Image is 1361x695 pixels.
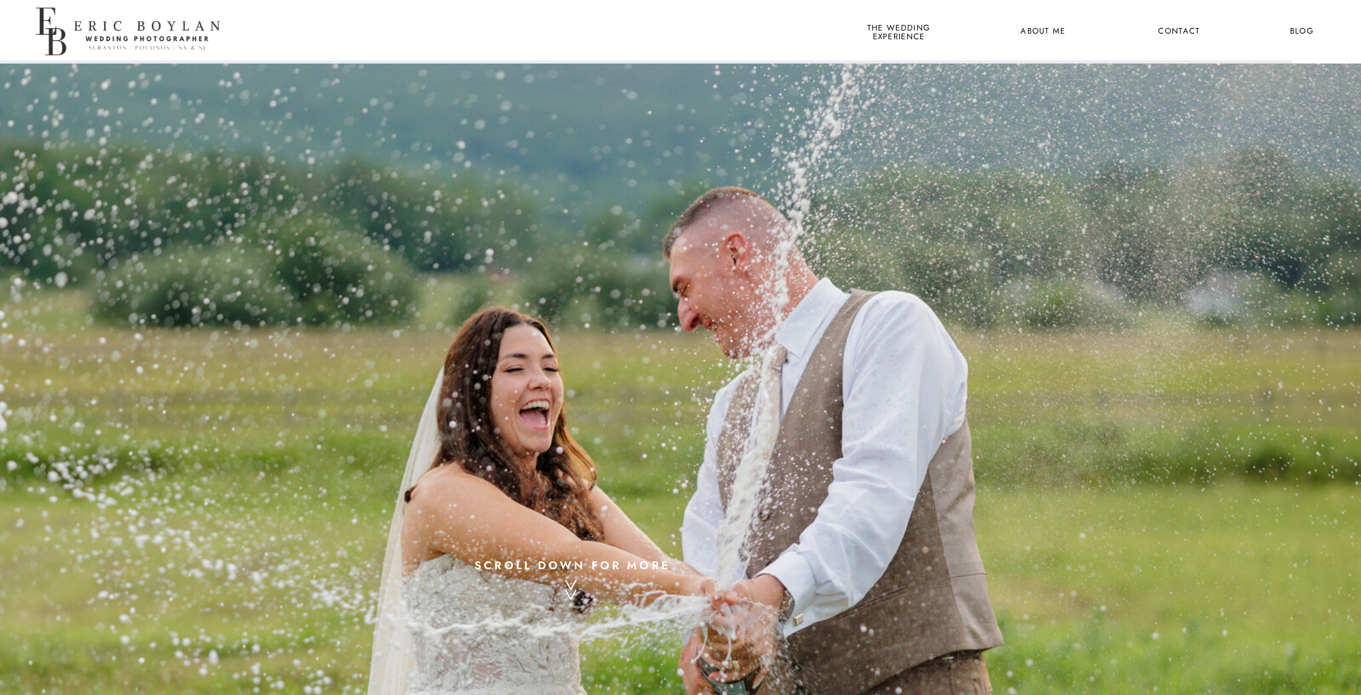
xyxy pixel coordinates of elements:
a: scroll down for more [464,555,680,572]
a: the wedding experience [865,24,933,40]
a: About Me [1013,24,1073,40]
a: Contact [1156,24,1202,40]
a: Blog [1279,24,1325,40]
